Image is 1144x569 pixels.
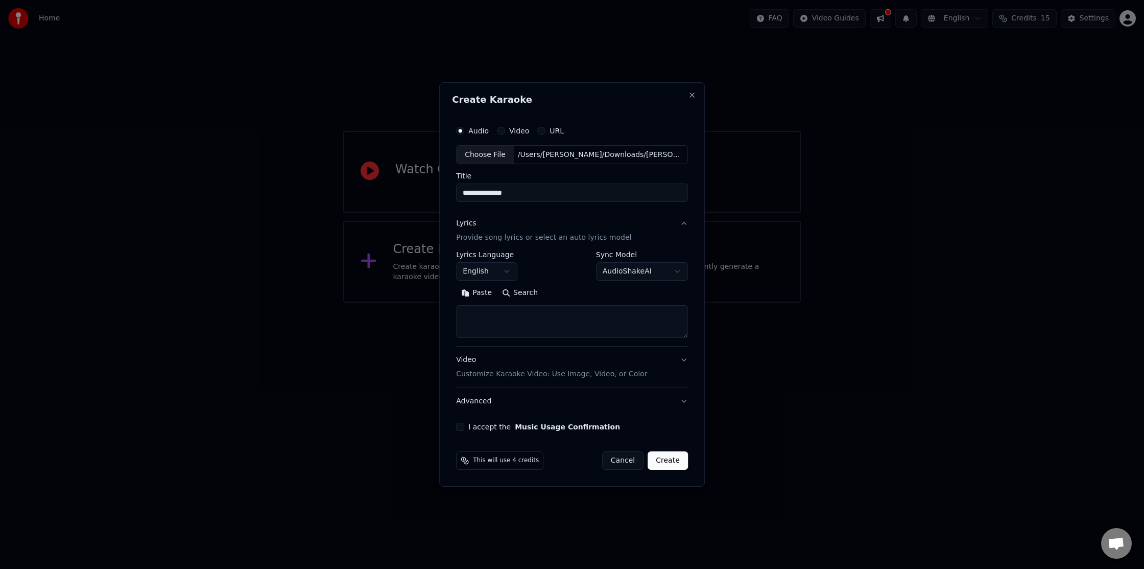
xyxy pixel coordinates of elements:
button: Search [497,285,543,302]
label: Title [456,173,688,180]
label: Audio [468,127,489,134]
button: Paste [456,285,497,302]
button: Advanced [456,388,688,415]
label: I accept the [468,423,620,430]
div: Choose File [457,146,514,164]
div: Video [456,355,647,380]
label: Lyrics Language [456,252,517,259]
button: VideoCustomize Karaoke Video: Use Image, Video, or Color [456,347,688,388]
label: URL [550,127,564,134]
span: This will use 4 credits [473,457,539,465]
div: Lyrics [456,219,476,229]
button: LyricsProvide song lyrics or select an auto lyrics model [456,211,688,252]
button: Create [648,451,688,470]
label: Sync Model [596,252,688,259]
h2: Create Karaoke [452,95,692,104]
div: /Users/[PERSON_NAME]/Downloads/[PERSON_NAME] L&C.m4a [514,150,687,160]
label: Video [509,127,529,134]
button: Cancel [602,451,643,470]
p: Provide song lyrics or select an auto lyrics model [456,233,631,243]
button: I accept the [515,423,620,430]
div: LyricsProvide song lyrics or select an auto lyrics model [456,252,688,347]
p: Customize Karaoke Video: Use Image, Video, or Color [456,369,647,379]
